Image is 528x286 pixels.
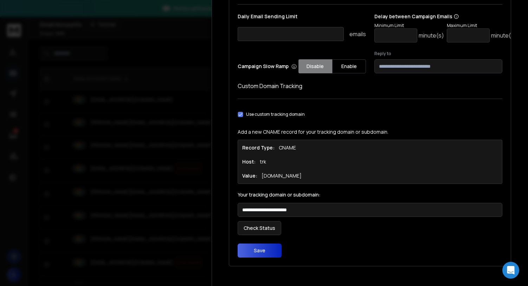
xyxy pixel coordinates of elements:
h1: Custom Domain Tracking [238,82,502,90]
button: Check Status [238,221,281,235]
label: Your tracking domain or subdomain: [238,192,502,197]
p: minute(s) [419,31,444,40]
p: [DOMAIN_NAME] [262,172,302,179]
h1: Value: [242,172,257,179]
button: Disable [298,59,332,73]
p: Delay between Campaign Emails [374,13,516,20]
p: Add a new CNAME record for your tracking domain or subdomain. [238,128,502,135]
p: emails [349,30,366,38]
h1: Host: [242,158,256,165]
h1: Record Type: [242,144,275,151]
button: Enable [332,59,366,73]
button: Save [238,244,282,258]
p: CNAME [279,144,296,151]
label: Use custom tracking domain [246,112,305,117]
p: Campaign Slow Ramp [238,63,297,70]
p: Daily Email Sending Limit [238,13,366,23]
p: minute(s) [491,31,516,40]
p: Maximum Limit [447,23,516,28]
label: Reply to [374,51,503,56]
p: Minimum Limit [374,23,444,28]
p: trk [260,158,266,165]
div: Open Intercom Messenger [502,262,519,279]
